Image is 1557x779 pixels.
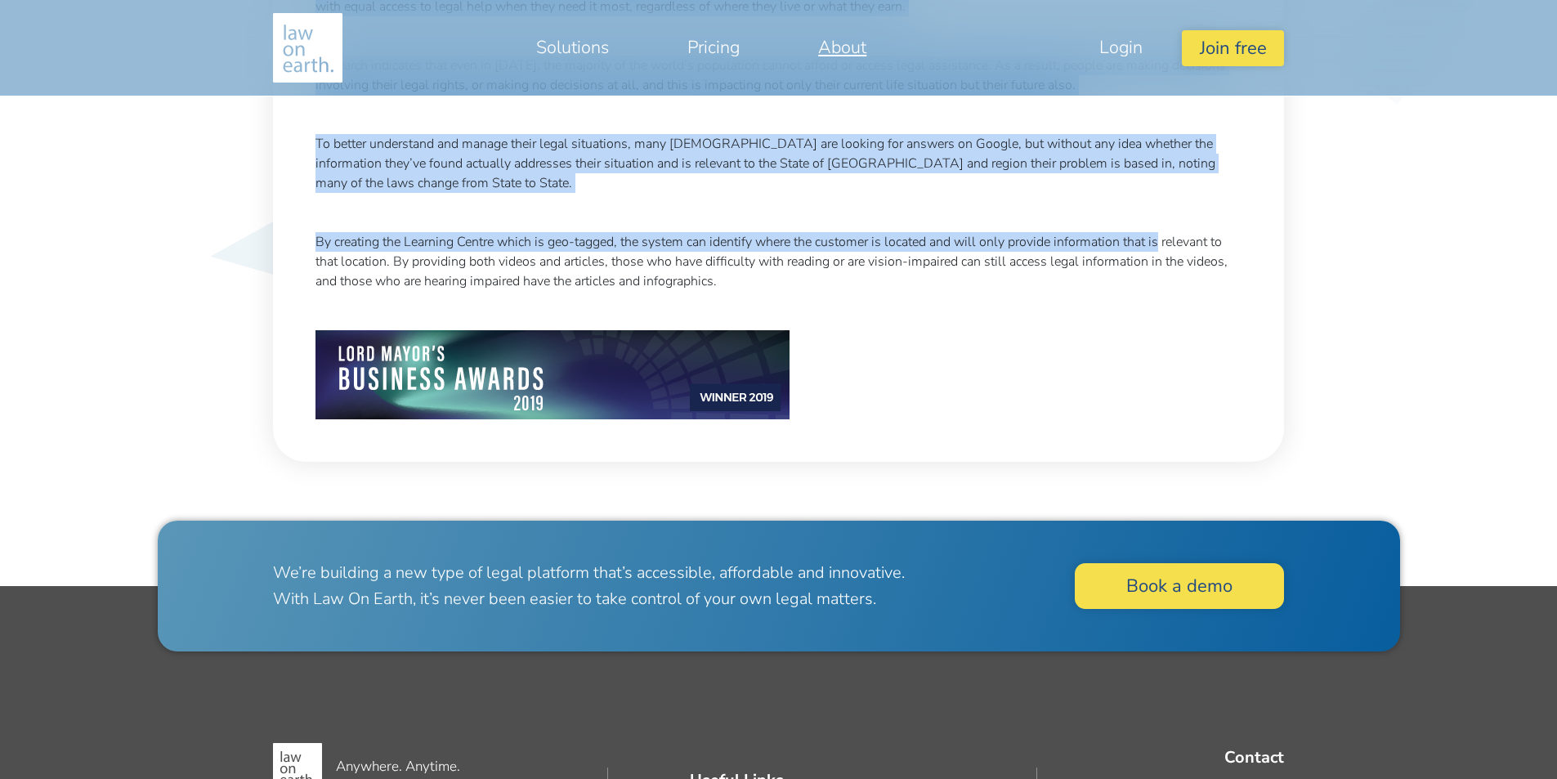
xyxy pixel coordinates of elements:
[648,28,779,67] a: Pricing
[315,134,1242,193] p: To better understand and manage their legal situations, many [DEMOGRAPHIC_DATA] are looking for a...
[497,28,648,67] a: Solutions
[1182,30,1283,65] button: Join free
[315,330,790,419] img: Lord Mayor's Award 2019
[1060,28,1182,67] a: Login
[315,232,1242,291] p: By creating the Learning Centre which is geo-tagged, the system can identify where the customer i...
[209,172,320,281] img: triangle_135134.svg
[1049,745,1284,771] h5: Contact
[1075,563,1284,608] a: Book a demo
[779,28,906,67] a: About
[273,560,938,612] p: We’re building a new type of legal platform that’s accessible, affordable and innovative. With La...
[273,13,342,83] img: Making legal services accessible to everyone, anywhere, anytime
